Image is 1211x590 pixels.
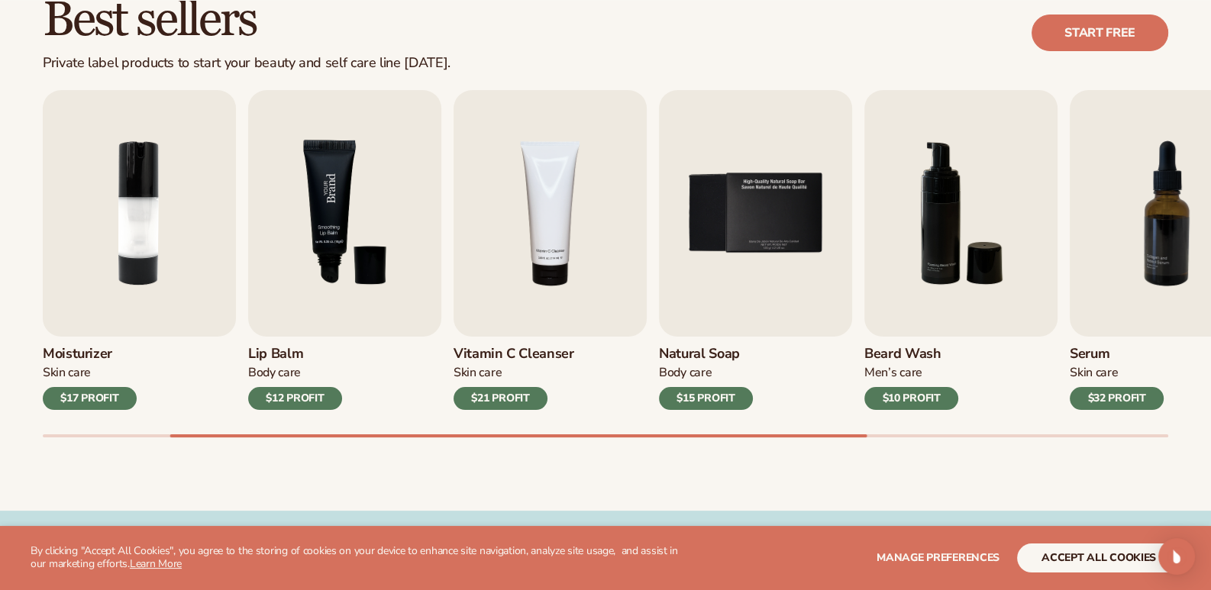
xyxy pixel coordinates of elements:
[877,550,999,565] span: Manage preferences
[877,543,999,572] button: Manage preferences
[43,346,137,363] h3: Moisturizer
[659,90,852,410] a: 5 / 9
[301,525,514,540] div: ZERO MINIMUM ORDER QUANTITIES
[864,387,958,410] div: $10 PROFIT
[43,55,450,72] div: Private label products to start your beauty and self care line [DATE].
[864,346,958,363] h3: Beard Wash
[1070,346,1164,363] h3: Serum
[454,365,574,381] div: Skin Care
[838,525,1069,540] div: Vegan and Cruelty-Free Products
[659,346,753,363] h3: Natural Soap
[1158,538,1195,575] div: Open Intercom Messenger
[248,90,441,410] a: 3 / 9
[864,365,958,381] div: Men’s Care
[454,90,647,410] a: 4 / 9
[1070,365,1164,381] div: Skin Care
[454,346,574,363] h3: Vitamin C Cleanser
[864,90,1058,410] a: 6 / 9
[43,365,137,381] div: Skin Care
[538,525,813,540] div: DEDICATED SUPPORT FROM BEAUTY EXPERTS
[45,525,276,540] div: VEGAN AND CRUELTY-FREE PRODUCTS
[248,365,342,381] div: Body Care
[1070,387,1164,410] div: $32 PROFIT
[130,556,182,571] a: Learn More
[31,545,680,571] p: By clicking "Accept All Cookies", you agree to the storing of cookies on your device to enhance s...
[43,387,137,410] div: $17 PROFIT
[659,387,753,410] div: $15 PROFIT
[43,90,236,410] a: 2 / 9
[248,346,342,363] h3: Lip Balm
[454,387,547,410] div: $21 PROFIT
[1017,543,1180,572] button: accept all cookies
[1032,15,1168,51] a: Start free
[659,365,753,381] div: Body Care
[248,90,441,337] img: Shopify Image 4
[248,387,342,410] div: $12 PROFIT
